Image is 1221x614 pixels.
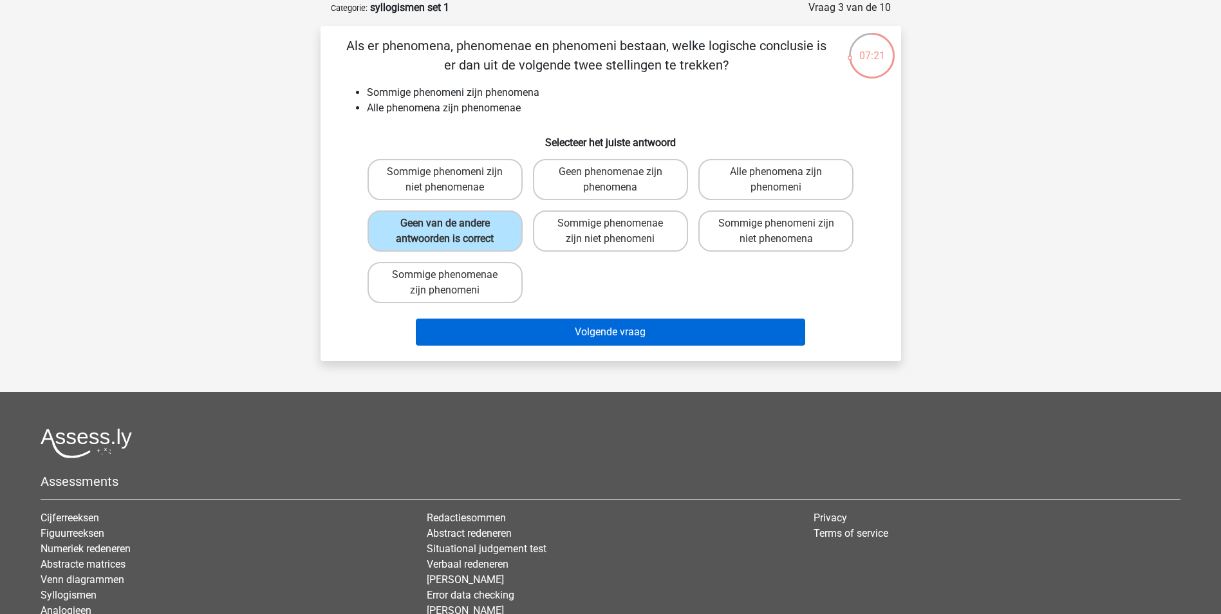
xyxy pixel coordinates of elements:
label: Geen van de andere antwoorden is correct [368,210,523,252]
a: Numeriek redeneren [41,543,131,555]
strong: syllogismen set 1 [370,1,449,14]
label: Alle phenomena zijn phenomeni [698,159,853,200]
a: Cijferreeksen [41,512,99,524]
a: Error data checking [427,589,514,601]
a: Terms of service [814,527,888,539]
img: Assessly logo [41,428,132,458]
label: Sommige phenomeni zijn niet phenomenae [368,159,523,200]
a: Abstracte matrices [41,558,126,570]
a: [PERSON_NAME] [427,573,504,586]
h5: Assessments [41,474,1180,489]
a: Verbaal redeneren [427,558,508,570]
a: Venn diagrammen [41,573,124,586]
a: Figuurreeksen [41,527,104,539]
label: Geen phenomenae zijn phenomena [533,159,688,200]
button: Volgende vraag [416,319,805,346]
a: Privacy [814,512,847,524]
a: Abstract redeneren [427,527,512,539]
a: Situational judgement test [427,543,546,555]
a: Redactiesommen [427,512,506,524]
p: Als er phenomena, phenomenae en phenomeni bestaan, welke logische conclusie is er dan uit de volg... [341,36,832,75]
li: Alle phenomena zijn phenomenae [367,100,881,116]
div: 07:21 [848,32,896,64]
a: Syllogismen [41,589,97,601]
li: Sommige phenomeni zijn phenomena [367,85,881,100]
h6: Selecteer het juiste antwoord [341,126,881,149]
small: Categorie: [331,3,368,13]
label: Sommige phenomeni zijn niet phenomena [698,210,853,252]
label: Sommige phenomenae zijn phenomeni [368,262,523,303]
label: Sommige phenomenae zijn niet phenomeni [533,210,688,252]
